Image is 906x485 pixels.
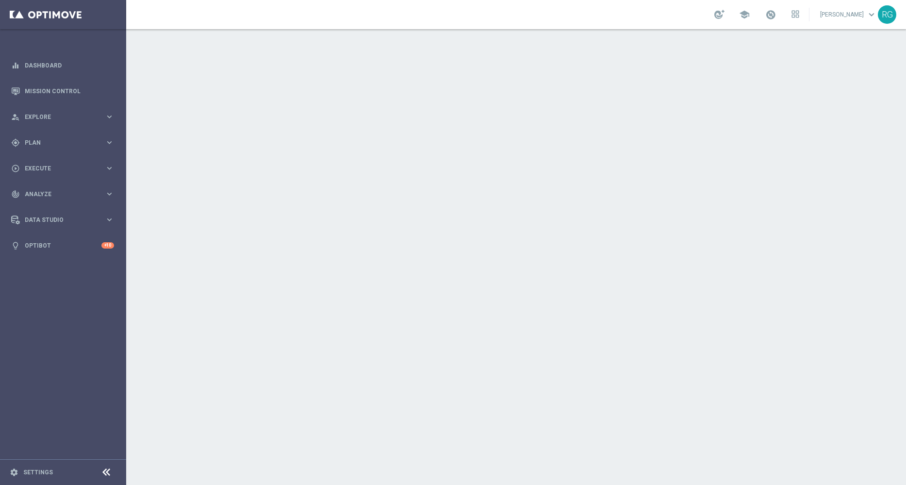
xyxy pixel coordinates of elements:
[11,61,20,70] i: equalizer
[25,166,105,171] span: Execute
[101,242,114,249] div: +10
[105,112,114,121] i: keyboard_arrow_right
[11,138,105,147] div: Plan
[10,468,18,477] i: settings
[11,113,20,121] i: person_search
[11,233,114,258] div: Optibot
[878,5,896,24] div: RG
[11,62,115,69] button: equalizer Dashboard
[11,87,115,95] button: Mission Control
[11,216,115,224] button: Data Studio keyboard_arrow_right
[866,9,877,20] span: keyboard_arrow_down
[819,7,878,22] a: [PERSON_NAME]keyboard_arrow_down
[25,217,105,223] span: Data Studio
[25,52,114,78] a: Dashboard
[25,114,105,120] span: Explore
[11,216,105,224] div: Data Studio
[11,113,105,121] div: Explore
[739,9,750,20] span: school
[11,190,20,199] i: track_changes
[105,138,114,147] i: keyboard_arrow_right
[11,78,114,104] div: Mission Control
[25,233,101,258] a: Optibot
[11,164,105,173] div: Execute
[25,78,114,104] a: Mission Control
[105,215,114,224] i: keyboard_arrow_right
[11,113,115,121] button: person_search Explore keyboard_arrow_right
[11,242,115,250] button: lightbulb Optibot +10
[11,165,115,172] button: play_circle_outline Execute keyboard_arrow_right
[11,241,20,250] i: lightbulb
[11,52,114,78] div: Dashboard
[11,190,105,199] div: Analyze
[23,469,53,475] a: Settings
[11,190,115,198] button: track_changes Analyze keyboard_arrow_right
[11,138,20,147] i: gps_fixed
[105,164,114,173] i: keyboard_arrow_right
[25,140,105,146] span: Plan
[11,139,115,147] button: gps_fixed Plan keyboard_arrow_right
[25,191,105,197] span: Analyze
[11,164,20,173] i: play_circle_outline
[105,189,114,199] i: keyboard_arrow_right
